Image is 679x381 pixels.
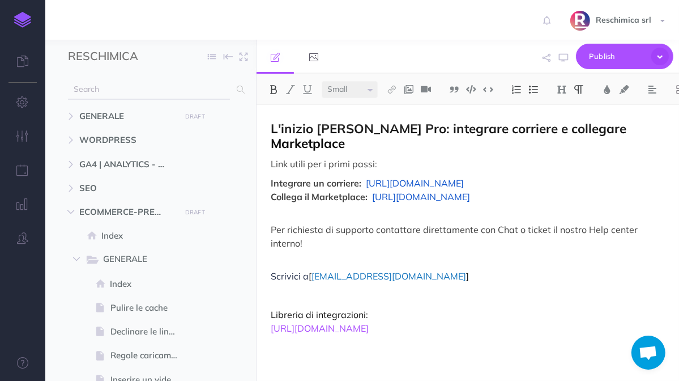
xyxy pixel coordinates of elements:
span: [EMAIL_ADDRESS][DOMAIN_NAME] [311,270,466,282]
button: Underline [299,81,316,98]
button: Blockquote [446,81,463,98]
span: ECOMMERCE-PRESTASHOP [79,205,174,219]
img: Add image button [404,85,414,94]
span: Scrivici a [271,270,309,282]
button: Numbered List [508,81,525,98]
img: Code block button [466,85,476,94]
img: Link button [387,85,397,94]
img: Add video button [421,85,431,94]
small: DRAFT [185,209,205,216]
button: Alignment [644,81,661,98]
img: SYa4djqk1Oq5LKxmPekz2tk21Z5wK9RqXEiubV6a.png [570,11,590,31]
span: GA4 | ANALYTICS - ANALISI [79,158,174,171]
img: Underline button [302,85,313,94]
img: logo-mark.svg [14,12,31,28]
small: DRAFT [185,113,205,120]
button: Bold [265,81,282,98]
span: Publish [589,48,646,65]
img: Text background color button [619,85,629,94]
button: Paragraph [570,81,587,98]
img: Ordered list button [511,85,522,94]
span: Reschimica srl [590,15,657,25]
img: Paragraph button [574,85,584,94]
a: [URL][DOMAIN_NAME] [271,323,369,334]
a: [URL][DOMAIN_NAME] [366,177,464,189]
span: Index [110,277,188,291]
button: Bulleted List [525,81,542,98]
span: GENERALE [103,252,171,267]
button: Insert Video [417,81,434,98]
span: Index [101,229,188,243]
img: Headings dropdown button [557,85,567,94]
img: Bold button [268,85,279,94]
button: Insert Image [400,81,417,98]
span: L'inizio [PERSON_NAME] Pro: integrare corriere e collegare Marketplace [271,120,630,151]
button: Publish [576,44,673,69]
img: Italic button [285,85,296,94]
img: Unordered list button [528,85,539,94]
button: Italic [282,81,299,98]
img: Inline code button [483,85,493,94]
select: Text size [322,81,378,98]
img: Alignment dropdown menu button [647,85,657,94]
span: SEO [79,181,174,195]
span: Pulire le cache [110,301,188,315]
img: Text color button [602,85,612,94]
input: Documentation Name [68,48,201,65]
img: Blockquote button [449,85,459,94]
span: Link utili per i primi passi: [271,158,377,170]
a: [URL][DOMAIN_NAME] [372,191,470,202]
span: Per richiesta di supporto contattare direttamente con Chat o ticket il nostro Help center interno! [271,224,640,249]
button: Inline Code [480,81,497,98]
button: DRAFT [181,110,209,123]
span: GENERALE [79,109,174,123]
button: Heading [553,81,570,98]
button: Code Block [463,81,480,98]
p: [ ] [271,269,665,283]
span: Collega il Marketplace: [271,191,368,202]
button: Text Color [599,81,616,98]
span: WORDPRESS [79,133,174,147]
button: Link [383,81,400,98]
button: DRAFT [181,206,209,219]
button: Highlight Color [616,81,633,98]
span: Regole caricamento immagini - risoluzione [110,349,188,362]
div: Aprire la chat [631,336,665,370]
span: Integrare un corriere: [271,177,361,189]
input: Search [68,79,230,100]
span: Declinare le lingue nelle pagine | traduzioni - Creative elements [110,325,188,338]
p: Libreria di integrazioni: [271,308,665,335]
